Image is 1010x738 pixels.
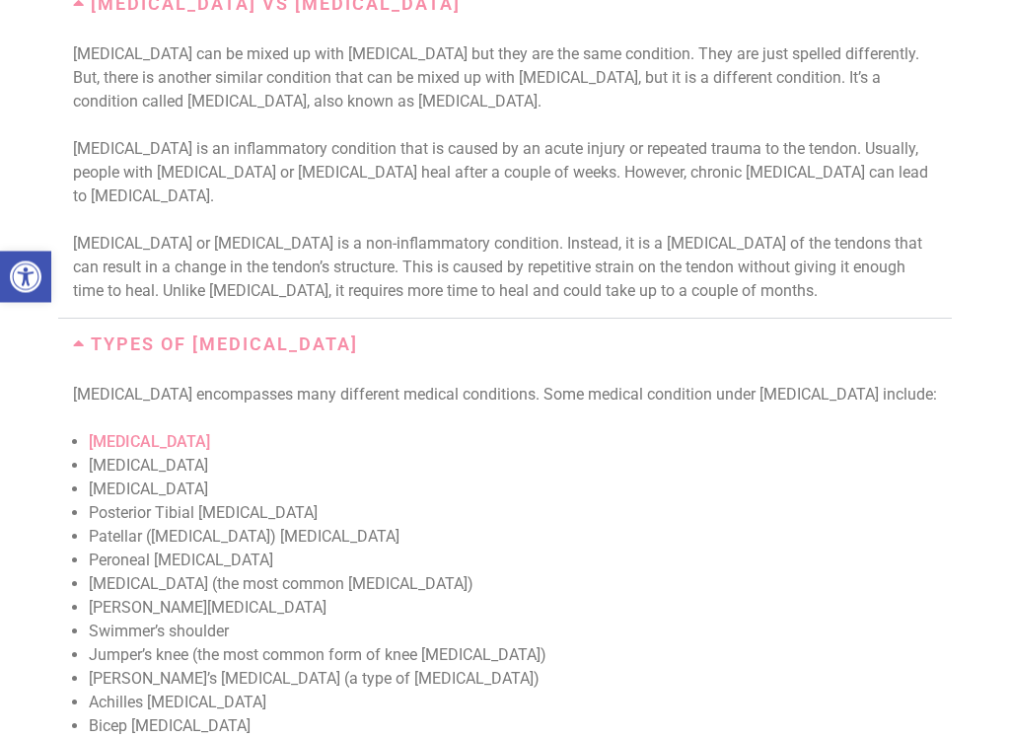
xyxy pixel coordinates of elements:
li: Peroneal [MEDICAL_DATA] [89,550,937,573]
li: Achilles [MEDICAL_DATA] [89,692,937,715]
p: [MEDICAL_DATA] encompasses many different medical conditions. Some medical condition under [MEDIC... [73,384,937,407]
a: Types Of [MEDICAL_DATA] [91,334,358,355]
h3: Types Of [MEDICAL_DATA] [58,320,952,369]
li: [MEDICAL_DATA] [89,479,937,502]
a: [MEDICAL_DATA] [89,433,210,452]
li: [PERSON_NAME][MEDICAL_DATA] [89,597,937,621]
li: Patellar ([MEDICAL_DATA]) [MEDICAL_DATA] [89,526,937,550]
li: [MEDICAL_DATA] [89,455,937,479]
li: [MEDICAL_DATA] (the most common [MEDICAL_DATA]) [89,573,937,597]
li: Jumper’s knee (the most common form of knee [MEDICAL_DATA]) [89,644,937,668]
li: Swimmer’s shoulder [89,621,937,644]
li: [PERSON_NAME]’s [MEDICAL_DATA] (a type of [MEDICAL_DATA]) [89,668,937,692]
p: [MEDICAL_DATA] is an inflammatory condition that is caused by an acute injury or repeated trauma ... [73,138,937,209]
li: Posterior Tibial [MEDICAL_DATA] [89,502,937,526]
p: [MEDICAL_DATA] or [MEDICAL_DATA] is a non-inflammatory condition. Instead, it is a [MEDICAL_DATA]... [73,233,937,304]
p: [MEDICAL_DATA] can be mixed up with [MEDICAL_DATA] but they are the same condition. They are just... [73,43,937,114]
div: [MEDICAL_DATA] Vs [MEDICAL_DATA] [58,29,952,320]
